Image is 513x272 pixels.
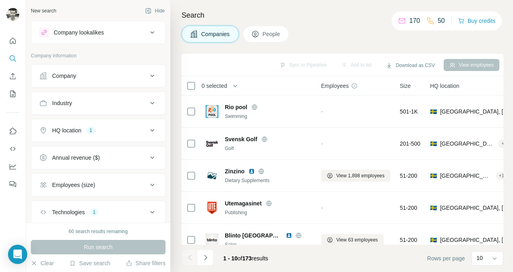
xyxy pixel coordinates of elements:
span: HQ location [430,82,459,90]
span: - [321,205,323,211]
button: View 1,898 employees [321,170,390,182]
button: Feedback [6,177,19,191]
span: - [321,108,323,115]
span: 501-1K [400,108,418,116]
span: [GEOGRAPHIC_DATA], [GEOGRAPHIC_DATA] [440,204,510,212]
button: Company [31,66,165,85]
span: [GEOGRAPHIC_DATA], [GEOGRAPHIC_DATA] [440,172,493,180]
div: + 14 [496,172,510,179]
button: Hide [139,5,170,17]
span: View 63 employees [336,236,378,244]
img: Avatar [6,8,19,21]
span: View 1,898 employees [336,172,385,179]
p: 170 [409,16,420,26]
span: Svensk Golf [225,135,257,143]
div: Annual revenue ($) [52,154,100,162]
span: 51-200 [400,172,418,180]
img: LinkedIn logo [248,168,255,175]
button: Employees (size) [31,175,165,195]
button: Download as CSV [380,59,440,71]
div: Open Intercom Messenger [8,245,27,264]
span: 1 - 10 [223,255,238,262]
button: Share filters [126,259,166,267]
div: Industry [52,99,72,107]
div: HQ location [52,126,81,134]
span: results [223,255,268,262]
span: Size [400,82,411,90]
span: 🇸🇪 [430,172,437,180]
button: View 63 employees [321,234,384,246]
span: Rio pool [225,103,247,111]
span: 51-200 [400,204,418,212]
span: 173 [242,255,252,262]
div: Golf [225,145,311,152]
div: Sales [225,241,311,248]
button: Use Surfe on LinkedIn [6,124,19,138]
img: Logo of Zinzino [206,169,218,182]
div: Company lookalikes [54,28,104,37]
div: Employees (size) [52,181,95,189]
h4: Search [182,10,503,21]
span: Companies [201,30,230,38]
span: 🇸🇪 [430,236,437,244]
button: HQ location1 [31,121,165,140]
span: 🇸🇪 [430,108,437,116]
button: Enrich CSV [6,69,19,83]
button: Industry [31,93,165,113]
span: [GEOGRAPHIC_DATA], [GEOGRAPHIC_DATA] [440,236,510,244]
p: 50 [438,16,445,26]
img: Logo of Svensk Golf [206,137,218,150]
div: 1 [86,127,95,134]
span: 201-500 [400,140,420,148]
span: 0 selected [202,82,227,90]
span: 🇸🇪 [430,140,437,148]
button: Use Surfe API [6,142,19,156]
span: Blinto [GEOGRAPHIC_DATA] [225,231,282,240]
div: Company [52,72,76,80]
div: 60 search results remaining [69,228,127,235]
div: New search [31,7,56,14]
div: + 1 [498,140,510,147]
button: Dashboard [6,159,19,174]
span: Zinzino [225,167,244,175]
button: Save search [69,259,110,267]
span: 🇸🇪 [430,204,437,212]
span: 51-200 [400,236,418,244]
span: Employees [321,82,349,90]
button: Buy credits [458,15,495,26]
span: Utemagasinet [225,199,262,207]
button: Quick start [6,34,19,48]
button: Company lookalikes [31,23,165,42]
button: Clear [31,259,54,267]
button: Technologies1 [31,203,165,222]
p: Company information [31,52,166,59]
img: Logo of Blinto Sverige [206,233,218,246]
span: [GEOGRAPHIC_DATA], [GEOGRAPHIC_DATA] [440,108,510,116]
img: Logo of Utemagasinet [206,201,218,214]
button: Navigate to next page [198,250,214,266]
button: Search [6,51,19,66]
div: Dietary Supplements [225,177,311,184]
div: 1 [90,209,99,216]
span: of [238,255,242,262]
img: Logo of Rio pool [206,105,218,118]
div: Technologies [52,208,85,216]
button: Annual revenue ($) [31,148,165,167]
div: Publishing [225,209,311,216]
button: My lists [6,87,19,101]
span: - [321,140,323,147]
img: LinkedIn logo [286,232,292,239]
span: [GEOGRAPHIC_DATA] [440,140,495,148]
span: People [263,30,281,38]
p: 10 [477,254,483,262]
span: Rows per page [427,254,465,262]
div: Swimming [225,113,311,120]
